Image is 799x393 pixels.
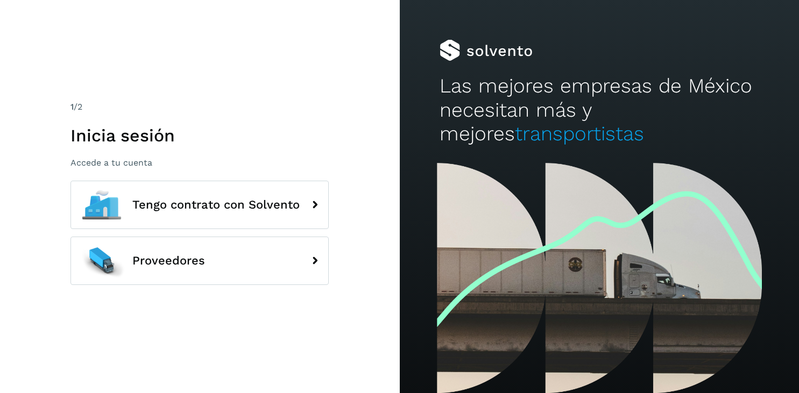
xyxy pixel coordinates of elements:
[70,237,329,285] button: Proveedores
[70,158,329,168] p: Accede a tu cuenta
[440,74,759,146] h2: Las mejores empresas de México necesitan más y mejores
[132,198,300,211] span: Tengo contrato con Solvento
[515,122,644,145] span: transportistas
[70,181,329,229] button: Tengo contrato con Solvento
[70,102,74,112] span: 1
[70,125,329,146] h1: Inicia sesión
[132,254,205,267] span: Proveedores
[70,101,329,113] div: /2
